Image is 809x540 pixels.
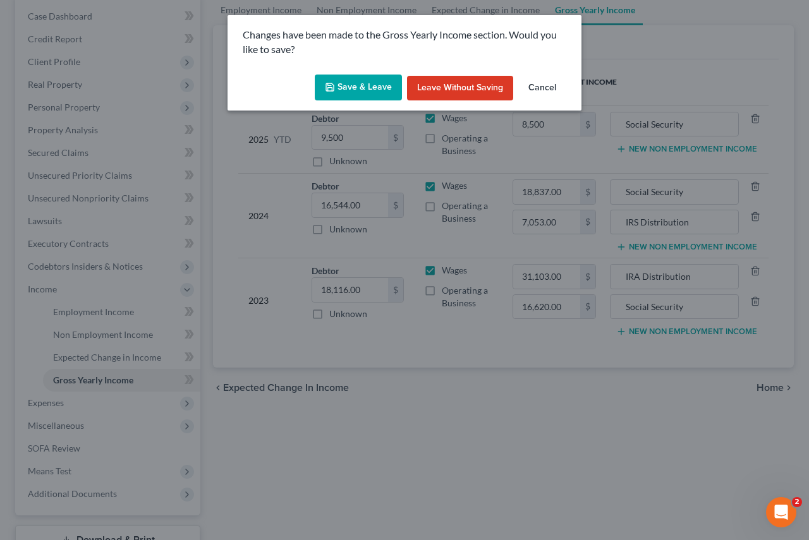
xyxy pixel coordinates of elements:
[518,76,566,101] button: Cancel
[766,497,796,527] iframe: Intercom live chat
[243,28,566,57] p: Changes have been made to the Gross Yearly Income section. Would you like to save?
[315,75,402,101] button: Save & Leave
[792,497,802,507] span: 2
[407,76,513,101] button: Leave without Saving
